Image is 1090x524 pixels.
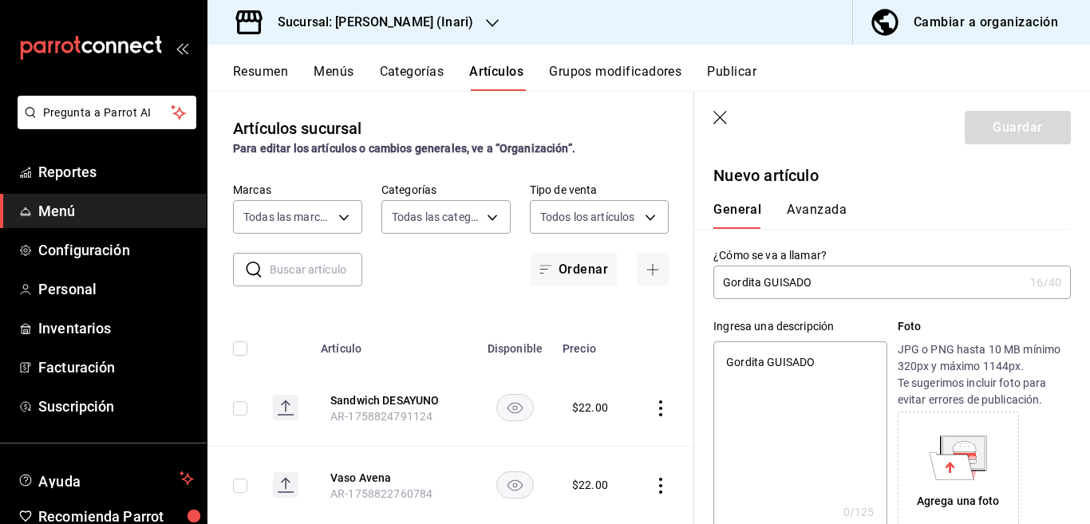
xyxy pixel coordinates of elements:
[314,64,353,91] button: Menús
[477,318,553,369] th: Disponible
[898,318,1071,335] p: Foto
[496,471,534,498] button: availability-product
[1030,274,1061,290] div: 16 /40
[233,64,1090,91] div: navigation tabs
[572,400,608,416] div: $ 22.00
[233,116,361,140] div: Artículos sucursal
[176,41,188,54] button: open_drawer_menu
[707,64,756,91] button: Publicar
[787,202,847,229] button: Avanzada
[11,116,196,132] a: Pregunta a Parrot AI
[530,253,618,286] button: Ordenar
[653,400,669,416] button: actions
[330,470,458,486] button: edit-product-location
[914,11,1058,33] div: Cambiar a organización
[38,469,173,488] span: Ayuda
[38,278,194,300] span: Personal
[898,341,1071,408] p: JPG o PNG hasta 10 MB mínimo 320px y máximo 1144px. Te sugerimos incluir foto para evitar errores...
[713,250,1071,261] label: ¿Cómo se va a llamar?
[43,104,172,121] span: Pregunta a Parrot AI
[233,184,362,195] label: Marcas
[38,317,194,339] span: Inventarios
[330,392,458,408] button: edit-product-location
[38,161,194,183] span: Reportes
[270,254,362,286] input: Buscar artículo
[469,64,523,91] button: Artículos
[380,64,444,91] button: Categorías
[38,239,194,261] span: Configuración
[38,200,194,222] span: Menú
[549,64,681,91] button: Grupos modificadores
[233,142,575,155] strong: Para editar los artículos o cambios generales, ve a “Organización”.
[381,184,511,195] label: Categorías
[713,318,887,335] div: Ingresa una descripción
[713,164,1071,187] p: Nuevo artículo
[330,410,432,423] span: AR-1758824791124
[917,493,1000,510] div: Agrega una foto
[540,209,635,225] span: Todos los artículos
[713,202,761,229] button: General
[233,64,288,91] button: Resumen
[311,318,477,369] th: Artículo
[18,96,196,129] button: Pregunta a Parrot AI
[243,209,333,225] span: Todas las marcas, Sin marca
[265,13,473,32] h3: Sucursal: [PERSON_NAME] (Inari)
[330,487,432,500] span: AR-1758822760784
[572,477,608,493] div: $ 22.00
[38,357,194,378] span: Facturación
[843,504,875,520] div: 0 /125
[38,396,194,417] span: Suscripción
[392,209,481,225] span: Todas las categorías, Sin categoría
[653,478,669,494] button: actions
[530,184,669,195] label: Tipo de venta
[553,318,634,369] th: Precio
[496,394,534,421] button: availability-product
[713,202,1052,229] div: navigation tabs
